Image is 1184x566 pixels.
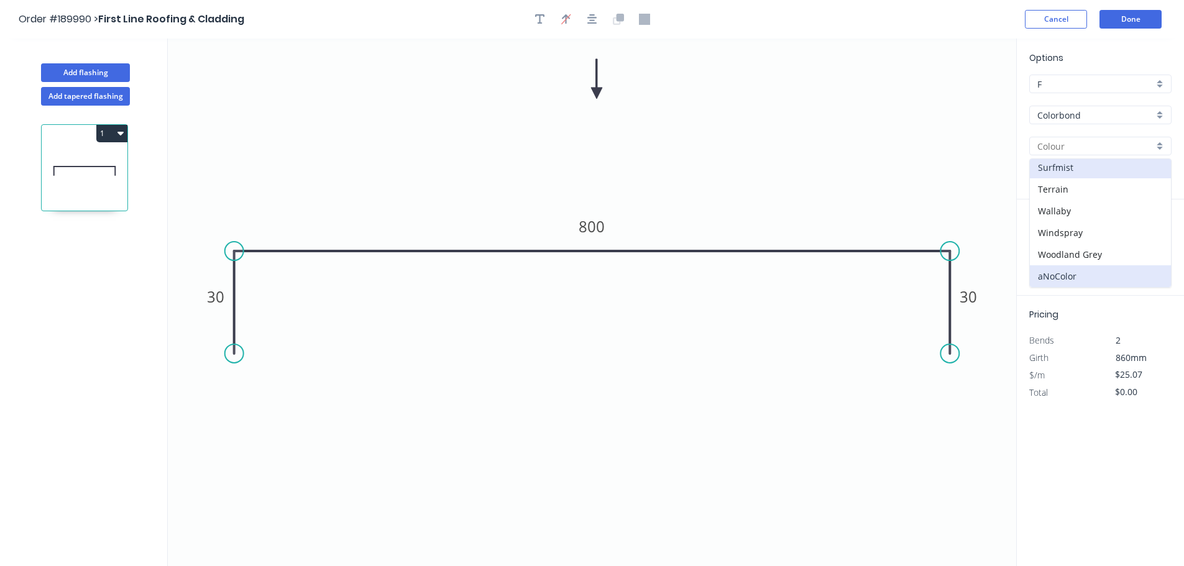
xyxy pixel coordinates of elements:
[1029,386,1048,398] span: Total
[19,12,98,26] span: Order #189990 >
[1029,352,1049,363] span: Girth
[960,286,977,307] tspan: 30
[1029,308,1058,321] span: Pricing
[1029,52,1063,64] span: Options
[1025,10,1087,29] button: Cancel
[1030,244,1171,265] div: Woodland Grey
[1030,200,1171,222] div: Wallaby
[207,286,224,307] tspan: 30
[1030,157,1171,178] div: Surfmist
[96,125,127,142] button: 1
[1037,109,1154,122] input: Material
[98,12,244,26] span: First Line Roofing & Cladding
[579,216,605,237] tspan: 800
[1030,265,1171,287] div: aNoColor
[1037,140,1154,153] input: Colour
[1099,10,1162,29] button: Done
[1029,369,1045,381] span: $/m
[41,63,130,82] button: Add flashing
[1029,334,1054,346] span: Bends
[1116,352,1147,363] span: 860mm
[168,39,1016,566] svg: 0
[1030,222,1171,244] div: Windspray
[1030,178,1171,200] div: Terrain
[41,87,130,106] button: Add tapered flashing
[1116,334,1121,346] span: 2
[1037,78,1154,91] input: Price level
